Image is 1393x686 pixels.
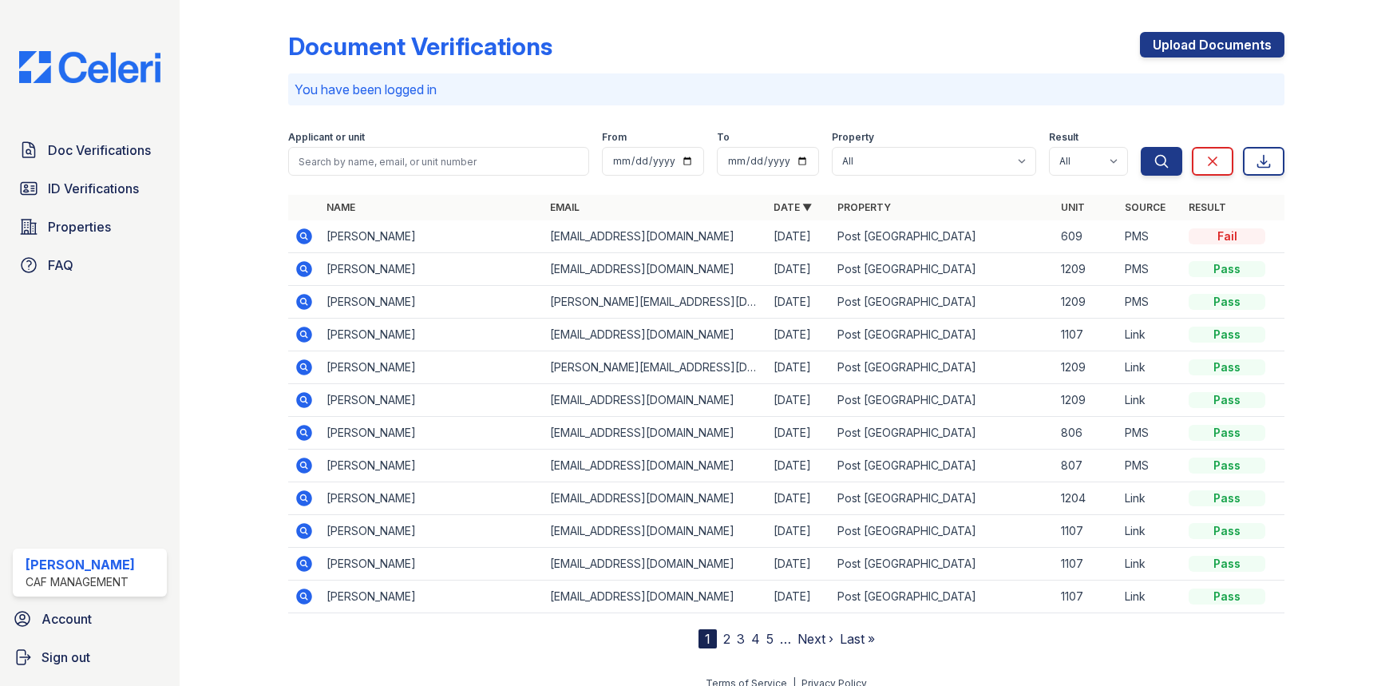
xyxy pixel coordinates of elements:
[1055,384,1118,417] td: 1209
[544,253,767,286] td: [EMAIL_ADDRESS][DOMAIN_NAME]
[13,249,167,281] a: FAQ
[1118,450,1182,482] td: PMS
[1118,286,1182,319] td: PMS
[767,384,831,417] td: [DATE]
[544,515,767,548] td: [EMAIL_ADDRESS][DOMAIN_NAME]
[1118,548,1182,581] td: Link
[1055,482,1118,515] td: 1204
[1118,581,1182,613] td: Link
[1118,253,1182,286] td: PMS
[1140,32,1284,57] a: Upload Documents
[797,631,833,647] a: Next ›
[1125,201,1165,213] a: Source
[831,253,1055,286] td: Post [GEOGRAPHIC_DATA]
[774,201,812,213] a: Date ▼
[1189,294,1265,310] div: Pass
[717,131,730,144] label: To
[831,384,1055,417] td: Post [GEOGRAPHIC_DATA]
[767,482,831,515] td: [DATE]
[767,548,831,581] td: [DATE]
[1055,515,1118,548] td: 1107
[26,555,135,574] div: [PERSON_NAME]
[544,417,767,450] td: [EMAIL_ADDRESS][DOMAIN_NAME]
[320,286,544,319] td: [PERSON_NAME]
[320,548,544,581] td: [PERSON_NAME]
[544,319,767,351] td: [EMAIL_ADDRESS][DOMAIN_NAME]
[1189,458,1265,474] div: Pass
[48,256,73,275] span: FAQ
[767,450,831,482] td: [DATE]
[767,351,831,384] td: [DATE]
[544,220,767,253] td: [EMAIL_ADDRESS][DOMAIN_NAME]
[767,220,831,253] td: [DATE]
[767,253,831,286] td: [DATE]
[1118,417,1182,450] td: PMS
[320,351,544,384] td: [PERSON_NAME]
[6,51,173,83] img: CE_Logo_Blue-a8612792a0a2168367f1c8372b55b34899dd931a85d93a1a3d3e32e68fde9ad4.png
[831,417,1055,450] td: Post [GEOGRAPHIC_DATA]
[320,482,544,515] td: [PERSON_NAME]
[1189,556,1265,572] div: Pass
[1189,201,1226,213] a: Result
[320,581,544,613] td: [PERSON_NAME]
[544,450,767,482] td: [EMAIL_ADDRESS][DOMAIN_NAME]
[831,450,1055,482] td: Post [GEOGRAPHIC_DATA]
[1118,351,1182,384] td: Link
[767,515,831,548] td: [DATE]
[780,629,791,648] span: …
[544,384,767,417] td: [EMAIL_ADDRESS][DOMAIN_NAME]
[766,631,774,647] a: 5
[48,141,151,160] span: Doc Verifications
[1189,392,1265,408] div: Pass
[831,351,1055,384] td: Post [GEOGRAPHIC_DATA]
[767,581,831,613] td: [DATE]
[1118,319,1182,351] td: Link
[1189,228,1265,244] div: Fail
[837,201,891,213] a: Property
[42,609,92,629] span: Account
[320,417,544,450] td: [PERSON_NAME]
[544,548,767,581] td: [EMAIL_ADDRESS][DOMAIN_NAME]
[602,131,627,144] label: From
[288,131,365,144] label: Applicant or unit
[544,351,767,384] td: [PERSON_NAME][EMAIL_ADDRESS][DOMAIN_NAME]
[320,450,544,482] td: [PERSON_NAME]
[1055,286,1118,319] td: 1209
[1189,261,1265,277] div: Pass
[1189,490,1265,506] div: Pass
[1061,201,1085,213] a: Unit
[1055,548,1118,581] td: 1107
[1049,131,1078,144] label: Result
[767,417,831,450] td: [DATE]
[1118,220,1182,253] td: PMS
[723,631,730,647] a: 2
[544,482,767,515] td: [EMAIL_ADDRESS][DOMAIN_NAME]
[1055,417,1118,450] td: 806
[831,286,1055,319] td: Post [GEOGRAPHIC_DATA]
[13,211,167,243] a: Properties
[1118,515,1182,548] td: Link
[550,201,580,213] a: Email
[698,629,717,648] div: 1
[544,286,767,319] td: [PERSON_NAME][EMAIL_ADDRESS][DOMAIN_NAME]
[1055,220,1118,253] td: 609
[767,319,831,351] td: [DATE]
[840,631,875,647] a: Last »
[288,147,589,176] input: Search by name, email, or unit number
[320,515,544,548] td: [PERSON_NAME]
[320,384,544,417] td: [PERSON_NAME]
[1189,327,1265,343] div: Pass
[6,641,173,673] a: Sign out
[1055,319,1118,351] td: 1107
[1055,450,1118,482] td: 807
[831,319,1055,351] td: Post [GEOGRAPHIC_DATA]
[295,80,1278,99] p: You have been logged in
[288,32,552,61] div: Document Verifications
[831,548,1055,581] td: Post [GEOGRAPHIC_DATA]
[831,220,1055,253] td: Post [GEOGRAPHIC_DATA]
[831,581,1055,613] td: Post [GEOGRAPHIC_DATA]
[48,217,111,236] span: Properties
[1189,523,1265,539] div: Pass
[767,286,831,319] td: [DATE]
